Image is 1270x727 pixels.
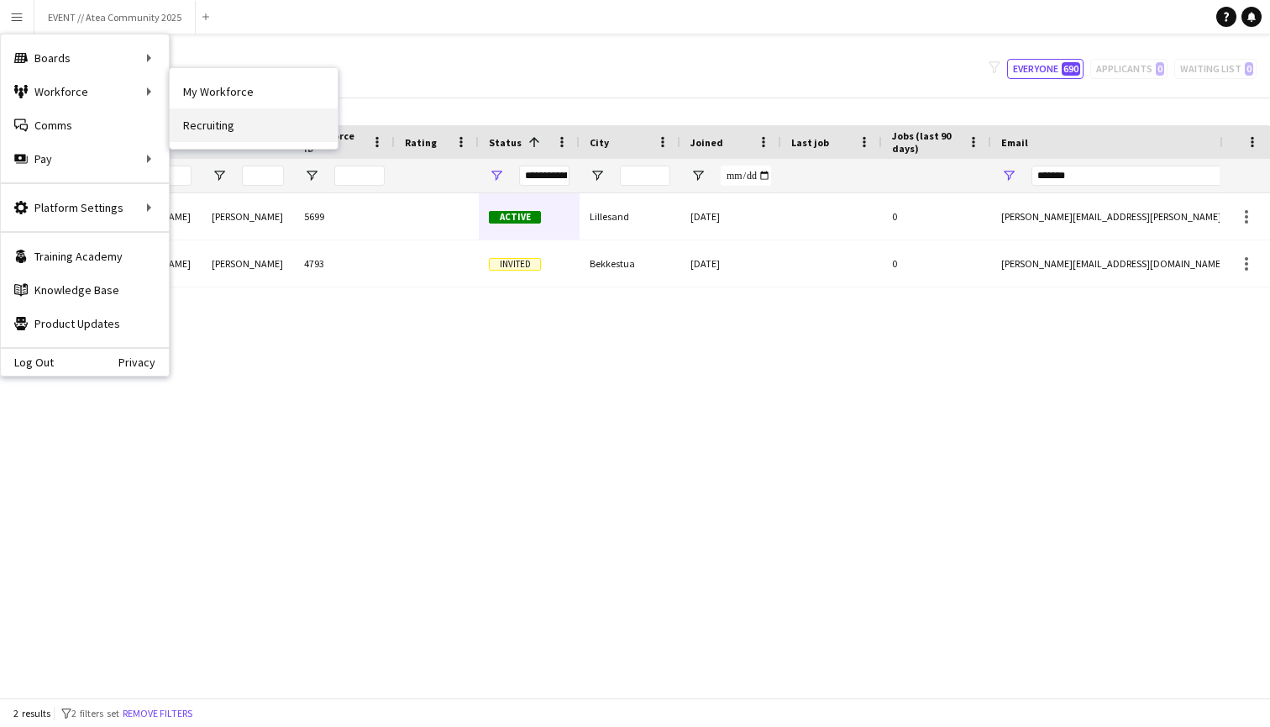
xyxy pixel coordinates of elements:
[334,166,385,186] input: Workforce ID Filter Input
[212,168,227,183] button: Open Filter Menu
[1,75,169,108] div: Workforce
[119,704,196,723] button: Remove filters
[680,193,781,240] div: [DATE]
[1,356,54,369] a: Log Out
[202,240,294,287] div: [PERSON_NAME]
[620,166,670,186] input: City Filter Input
[489,136,522,149] span: Status
[118,356,169,369] a: Privacy
[170,108,338,142] a: Recruiting
[791,136,829,149] span: Last job
[721,166,771,186] input: Joined Filter Input
[405,136,437,149] span: Rating
[202,193,294,240] div: [PERSON_NAME]
[590,136,609,149] span: City
[34,1,196,34] button: EVENT // Atea Community 2025
[882,193,991,240] div: 0
[150,166,192,186] input: First Name Filter Input
[1,191,169,224] div: Platform Settings
[170,75,338,108] a: My Workforce
[690,168,706,183] button: Open Filter Menu
[1001,168,1016,183] button: Open Filter Menu
[294,193,395,240] div: 5699
[590,168,605,183] button: Open Filter Menu
[892,129,961,155] span: Jobs (last 90 days)
[71,707,119,719] span: 2 filters set
[882,240,991,287] div: 0
[489,211,541,224] span: Active
[1,108,169,142] a: Comms
[1,240,169,273] a: Training Academy
[242,166,284,186] input: Last Name Filter Input
[580,193,680,240] div: Lillesand
[1062,62,1080,76] span: 690
[690,136,723,149] span: Joined
[1,273,169,307] a: Knowledge Base
[580,240,680,287] div: Bekkestua
[304,168,319,183] button: Open Filter Menu
[489,258,541,271] span: Invited
[1001,136,1028,149] span: Email
[1,307,169,340] a: Product Updates
[1,142,169,176] div: Pay
[1,41,169,75] div: Boards
[1007,59,1084,79] button: Everyone690
[680,240,781,287] div: [DATE]
[294,240,395,287] div: 4793
[489,168,504,183] button: Open Filter Menu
